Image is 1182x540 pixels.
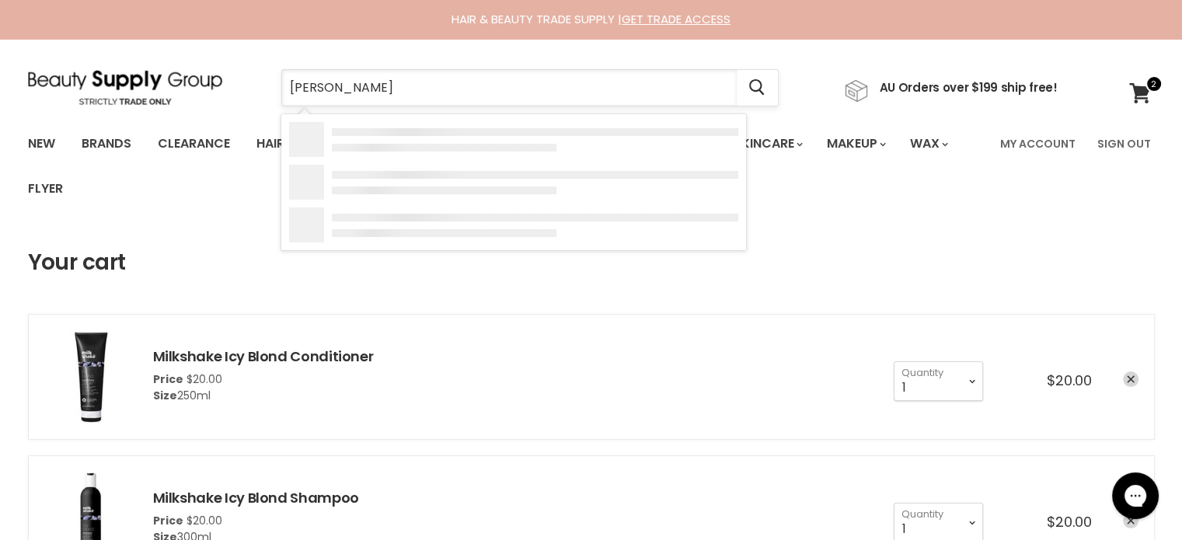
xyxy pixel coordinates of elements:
[44,330,138,423] img: Milkshake Icy Blond Conditioner - 250ml
[722,127,812,160] a: Skincare
[1088,127,1160,160] a: Sign Out
[187,371,222,387] span: $20.00
[153,513,183,528] span: Price
[153,488,359,507] a: Milkshake Icy Blond Shampoo
[9,12,1174,27] div: HAIR & BEAUTY TRADE SUPPLY |
[622,11,730,27] a: GET TRADE ACCESS
[187,513,222,528] span: $20.00
[894,361,983,400] select: Quantity
[153,388,374,404] div: 250ml
[70,127,143,160] a: Brands
[1047,371,1092,390] span: $20.00
[16,172,75,205] a: Flyer
[737,70,778,106] button: Search
[153,388,177,403] span: Size
[153,371,183,387] span: Price
[16,127,67,160] a: New
[898,127,957,160] a: Wax
[146,127,242,160] a: Clearance
[1104,467,1166,524] iframe: Gorgias live chat messenger
[153,347,374,366] a: Milkshake Icy Blond Conditioner
[16,121,991,211] ul: Main menu
[281,69,779,106] form: Product
[1047,512,1092,531] span: $20.00
[282,70,737,106] input: Search
[28,250,126,275] h1: Your cart
[9,121,1174,211] nav: Main
[991,127,1085,160] a: My Account
[245,127,335,160] a: Haircare
[815,127,895,160] a: Makeup
[1123,371,1138,387] a: remove Milkshake Icy Blond Conditioner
